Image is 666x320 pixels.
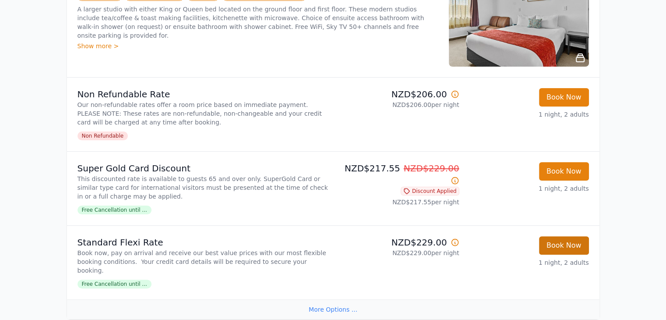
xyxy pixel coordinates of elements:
p: Standard Flexi Rate [78,236,330,249]
span: Free Cancellation until ... [78,280,152,288]
button: Book Now [539,236,589,255]
span: Discount Applied [401,187,459,196]
span: Non Refundable [78,132,128,140]
p: NZD$229.00 [337,236,459,249]
button: Book Now [539,162,589,181]
p: NZD$206.00 per night [337,100,459,109]
p: Book now, pay on arrival and receive our best value prices with our most flexible booking conditi... [78,249,330,275]
p: NZD$217.55 per night [337,198,459,206]
span: Free Cancellation until ... [78,206,152,214]
p: This discounted rate is available to guests 65 and over only. SuperGold Card or similar type card... [78,174,330,201]
p: 1 night, 2 adults [466,258,589,267]
div: More Options ... [67,299,599,319]
div: Show more > [78,42,438,50]
p: A larger studio with either King or Queen bed located on the ground floor and first floor. These ... [78,5,438,40]
p: Our non-refundable rates offer a room price based on immediate payment. PLEASE NOTE: These rates ... [78,100,330,127]
p: 1 night, 2 adults [466,184,589,193]
p: NZD$229.00 per night [337,249,459,257]
button: Book Now [539,88,589,107]
span: NZD$229.00 [404,163,459,174]
p: NZD$217.55 [337,162,459,187]
p: Super Gold Card Discount [78,162,330,174]
p: 1 night, 2 adults [466,110,589,119]
p: NZD$206.00 [337,88,459,100]
p: Non Refundable Rate [78,88,330,100]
